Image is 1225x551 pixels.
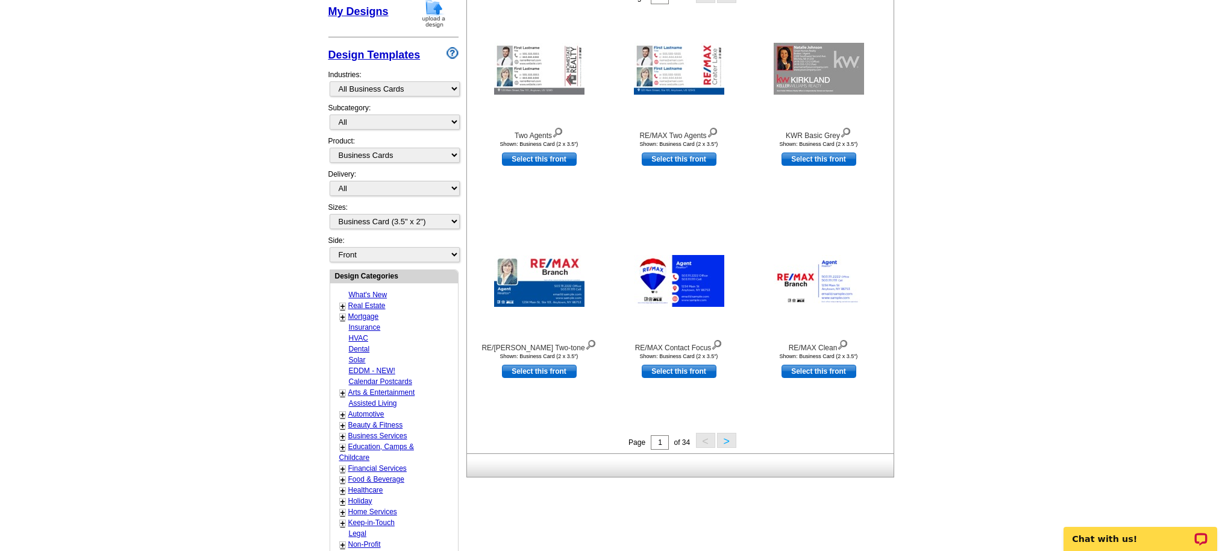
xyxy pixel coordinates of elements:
a: use this design [502,365,577,378]
div: Subcategory: [328,102,459,136]
div: Side: [328,235,459,263]
div: RE/MAX Contact Focus [613,337,745,353]
a: + [340,432,345,441]
div: Design Categories [330,270,458,282]
div: Shown: Business Card (2 x 3.5") [473,353,606,359]
div: Shown: Business Card (2 x 3.5") [473,141,606,147]
a: Financial Services [348,464,407,473]
span: of 34 [674,438,690,447]
div: RE/MAX Clean [753,337,885,353]
a: Keep-in-Touch [348,518,395,527]
a: Holiday [348,497,372,505]
div: Shown: Business Card (2 x 3.5") [753,141,885,147]
div: Shown: Business Card (2 x 3.5") [753,353,885,359]
div: RE/[PERSON_NAME] Two-tone [473,337,606,353]
a: use this design [782,153,856,166]
div: Delivery: [328,169,459,202]
a: Food & Beverage [348,475,404,483]
a: use this design [782,365,856,378]
button: > [717,433,736,448]
a: Business Services [348,432,407,440]
a: + [340,508,345,517]
div: Sizes: [328,202,459,235]
a: use this design [642,153,716,166]
a: + [340,464,345,474]
div: RE/MAX Two Agents [613,125,745,141]
a: Education, Camps & Childcare [339,442,414,462]
div: Shown: Business Card (2 x 3.5") [613,141,745,147]
img: view design details [585,337,597,350]
a: + [340,486,345,496]
a: + [340,518,345,528]
img: view design details [711,337,722,350]
a: Solar [349,356,366,364]
img: view design details [707,125,718,138]
a: Beauty & Fitness [348,421,403,429]
div: Industries: [328,63,459,102]
img: RE/MAX Clean [774,255,864,307]
a: HVAC [349,334,368,342]
img: view design details [840,125,851,138]
a: + [340,410,345,420]
a: + [340,421,345,430]
iframe: LiveChat chat widget [1056,513,1225,551]
div: Shown: Business Card (2 x 3.5") [613,353,745,359]
a: What's New [349,291,387,299]
a: Automotive [348,410,384,418]
a: Arts & Entertainment [348,388,415,397]
a: Dental [349,345,370,353]
a: Real Estate [348,301,386,310]
div: Two Agents [473,125,606,141]
a: Insurance [349,323,381,332]
a: + [340,301,345,311]
a: Home Services [348,508,397,516]
img: RE/MAX Contact Focus [634,255,724,307]
a: use this design [502,153,577,166]
a: My Designs [328,5,389,17]
a: + [340,312,345,322]
a: + [340,540,345,550]
img: view design details [552,125,563,138]
a: Legal [349,529,366,538]
img: RE/MAX Blue Two-tone [494,255,584,307]
a: Calendar Postcards [349,377,412,386]
a: Assisted Living [349,399,397,408]
a: + [340,388,345,398]
button: < [696,433,715,448]
img: view design details [837,337,848,350]
a: use this design [642,365,716,378]
a: Mortgage [348,312,379,321]
div: Product: [328,136,459,169]
img: RE/MAX Two Agents [634,43,724,95]
a: Healthcare [348,486,383,494]
div: KWR Basic Grey [753,125,885,141]
a: + [340,475,345,485]
a: + [340,442,345,452]
span: Page [628,438,645,447]
img: KWR Basic Grey [774,43,864,95]
a: Non-Profit [348,540,381,549]
a: + [340,497,345,506]
a: EDDM - NEW! [349,367,395,375]
img: Two Agents [494,43,584,95]
img: design-wizard-help-icon.png [446,47,459,59]
a: Design Templates [328,49,421,61]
